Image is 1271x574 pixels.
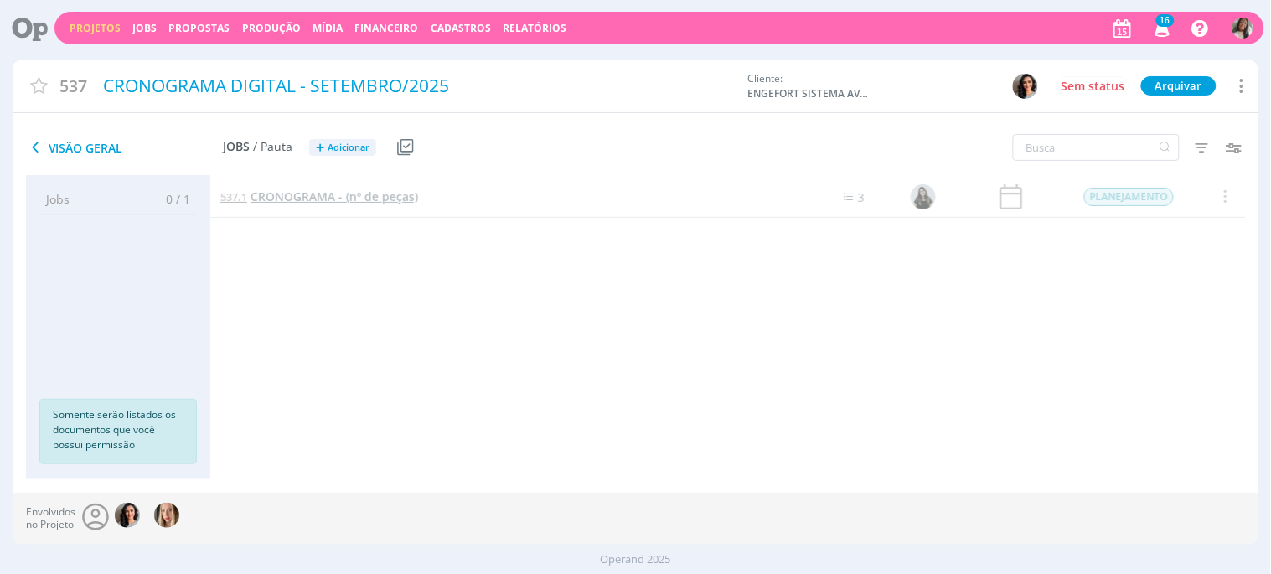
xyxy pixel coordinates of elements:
[431,21,491,35] span: Cadastros
[350,22,424,35] button: Financeiro
[1013,74,1038,99] img: C
[59,74,87,98] span: 537
[1232,18,1253,39] img: C
[168,21,230,35] a: Propostas
[251,189,418,204] span: CRONOGRAMA - (nº de peças)
[237,22,306,35] button: Produção
[1062,78,1125,94] span: Sem status
[355,21,419,35] a: Financeiro
[1141,76,1217,96] button: Arquivar
[127,22,162,35] button: Jobs
[132,21,157,35] a: Jobs
[65,22,126,35] button: Projetos
[1144,13,1178,44] button: 16
[858,189,865,205] span: 3
[223,140,250,154] span: Jobs
[747,71,1042,101] div: Cliente:
[1012,73,1039,100] button: C
[1232,13,1254,43] button: C
[46,190,70,208] span: Jobs
[53,407,183,452] p: Somente serão listados os documentos que você possui permissão
[911,184,936,209] img: V
[747,86,873,101] span: ENGEFORT SISTEMA AVANÇADO DE SEGURANÇA LTDA
[1156,14,1175,27] span: 16
[26,137,223,158] span: Visão Geral
[97,67,740,106] div: CRONOGRAMA DIGITAL - SETEMBRO/2025
[309,139,376,157] button: +Adicionar
[503,21,566,35] a: Relatórios
[328,142,369,153] span: Adicionar
[163,22,235,35] button: Propostas
[70,21,121,35] a: Projetos
[26,506,75,530] span: Envolvidos no Projeto
[115,503,140,528] img: C
[154,503,179,528] img: T
[307,22,348,35] button: Mídia
[316,139,324,157] span: +
[1057,76,1129,96] button: Sem status
[253,140,292,154] span: / Pauta
[498,22,571,35] button: Relatórios
[1084,188,1174,206] span: PLANEJAMENTO
[426,22,496,35] button: Cadastros
[220,188,418,206] a: 537.1CRONOGRAMA - (nº de peças)
[1013,134,1180,161] input: Busca
[220,189,247,204] span: 537.1
[242,21,301,35] a: Produção
[153,190,190,208] span: 0 / 1
[313,21,343,35] a: Mídia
